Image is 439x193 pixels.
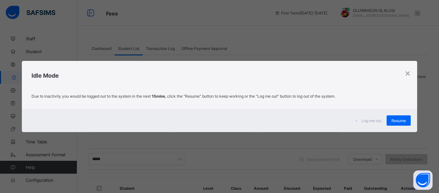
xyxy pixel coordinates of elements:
h2: Idle Mode [31,72,407,79]
span: Resume [391,118,406,123]
strong: 15mins [152,94,165,99]
span: Log me out [362,118,381,123]
div: × [405,67,411,78]
button: Open asap [413,170,433,190]
p: Due to inactivity you would be logged out to the system in the next , click the "Resume" button t... [31,94,407,99]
